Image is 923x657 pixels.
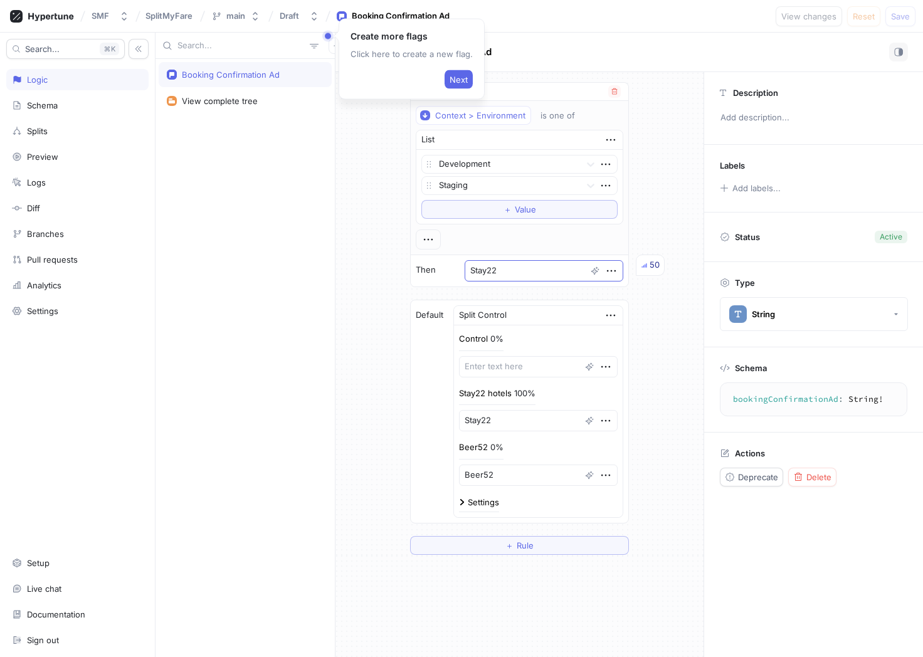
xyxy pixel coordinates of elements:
span: Deprecate [738,473,778,481]
span: ＋ [504,206,512,213]
span: Delete [806,473,831,481]
button: main [206,6,265,26]
button: Context > Environment [416,106,531,125]
p: Actions [735,448,765,458]
div: main [226,11,245,21]
div: Settings [468,498,499,507]
span: Reset [853,13,875,20]
div: Booking Confirmation Ad [182,70,280,80]
button: Add labels... [715,180,784,196]
button: Save [885,6,915,26]
button: Deprecate [720,468,783,486]
span: Rule [517,542,534,549]
div: Documentation [27,609,85,619]
span: Search... [25,45,60,53]
div: Draft [280,11,299,21]
input: Search... [177,39,305,52]
button: Draft [275,6,324,26]
p: Schema [735,363,767,373]
div: Context > Environment [435,110,525,121]
button: ＋Rule [410,536,629,555]
span: ＋ [505,542,514,549]
p: Description [733,88,778,98]
div: List [421,134,435,146]
textarea: bookingConfirmationAd: String! [725,388,902,411]
div: Logs [27,177,46,187]
button: ＋Value [421,200,618,219]
div: Preview [27,152,58,162]
div: Active [880,231,902,243]
div: Live chat [27,584,61,594]
p: Beer52 [459,441,488,454]
div: is one of [541,110,575,121]
p: Type [735,278,755,288]
span: SplitMyFare [145,11,193,20]
span: View changes [781,13,836,20]
p: Add description... [715,107,912,129]
div: Splits [27,126,48,136]
p: Stay22 hotels [459,387,512,400]
textarea: Stay22 [459,410,618,431]
div: Settings [27,306,58,316]
button: Delete [788,468,836,486]
button: Search...K [6,39,125,59]
div: SMF [92,11,109,21]
div: K [100,43,119,55]
div: Split Control [459,309,507,322]
p: Labels [720,160,745,171]
div: Sign out [27,635,59,645]
button: String [720,297,908,331]
div: 0% [490,335,504,343]
button: Reset [847,6,880,26]
div: Diff [27,203,40,213]
div: 100% [514,389,535,397]
span: Save [891,13,910,20]
textarea: Stay22 [465,260,623,281]
span: Value [515,206,536,213]
div: 0% [490,443,504,451]
button: is one of [535,106,593,125]
div: 50 [650,259,660,271]
a: Documentation [6,604,149,625]
button: View changes [776,6,842,26]
div: String [752,309,775,320]
div: Pull requests [27,255,78,265]
div: Booking Confirmation Ad [352,10,450,23]
textarea: Beer52 [459,465,618,486]
button: SMF [87,6,134,26]
p: Then [416,264,436,276]
div: Schema [27,100,58,110]
div: Analytics [27,280,61,290]
div: Branches [27,229,64,239]
div: Logic [27,75,48,85]
p: Status [735,228,760,246]
p: Control [459,333,488,345]
p: Default [416,309,443,322]
div: View complete tree [182,96,258,106]
div: Setup [27,558,50,568]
